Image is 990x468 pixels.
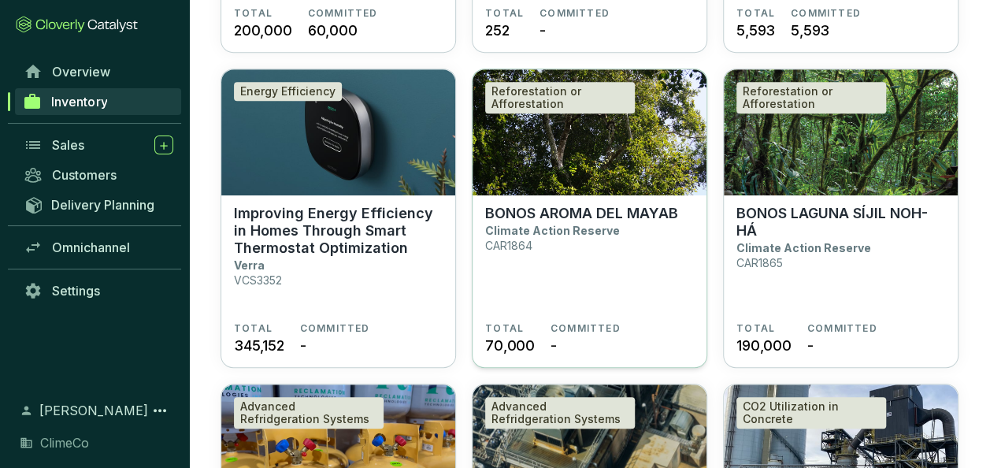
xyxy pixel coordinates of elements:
span: 345,152 [234,335,284,356]
span: 60,000 [308,20,358,41]
p: BONOS LAGUNA SÍJIL NOH-HÁ [736,205,945,240]
span: COMMITTED [539,7,610,20]
span: Overview [52,64,110,80]
span: COMMITTED [300,322,370,335]
a: Sales [16,132,181,158]
div: Advanced Refridgeration Systems [485,397,635,429]
span: 70,000 [485,335,535,356]
p: Climate Action Reserve [485,224,620,237]
span: TOTAL [485,322,524,335]
img: BONOS AROMA DEL MAYAB [473,69,706,195]
span: [PERSON_NAME] [39,401,148,420]
span: - [807,335,814,356]
span: TOTAL [736,7,775,20]
span: ClimeCo [40,433,89,452]
span: - [539,20,546,41]
span: COMMITTED [791,7,861,20]
p: VCS3352 [234,273,282,287]
span: Customers [52,167,117,183]
p: Climate Action Reserve [736,241,871,254]
div: Reforestation or Afforestation [736,82,886,113]
span: Sales [52,137,84,153]
span: TOTAL [736,322,775,335]
p: Verra [234,258,265,272]
a: Inventory [15,88,181,115]
a: Overview [16,58,181,85]
div: Advanced Refridgeration Systems [234,397,384,429]
span: Omnichannel [52,240,130,255]
a: Settings [16,277,181,304]
span: 190,000 [736,335,792,356]
p: CAR1865 [736,256,783,269]
span: TOTAL [234,7,273,20]
span: 5,593 [736,20,775,41]
span: 200,000 [234,20,292,41]
img: BONOS LAGUNA SÍJIL NOH-HÁ [724,69,958,195]
a: BONOS AROMA DEL MAYABReforestation or AfforestationBONOS AROMA DEL MAYABClimate Action ReserveCAR... [472,69,707,368]
a: BONOS LAGUNA SÍJIL NOH-HÁReforestation or AfforestationBONOS LAGUNA SÍJIL NOH-HÁClimate Action Re... [723,69,958,368]
div: Reforestation or Afforestation [485,82,635,113]
span: TOTAL [234,322,273,335]
a: Omnichannel [16,234,181,261]
span: 252 [485,20,509,41]
span: Settings [52,283,100,299]
p: BONOS AROMA DEL MAYAB [485,205,678,222]
span: TOTAL [485,7,524,20]
span: COMMITTED [308,7,378,20]
span: - [551,335,557,356]
span: COMMITTED [807,322,877,335]
div: Energy Efficiency [234,82,342,101]
p: CAR1864 [485,239,532,252]
span: COMMITTED [551,322,621,335]
span: 5,593 [791,20,829,41]
a: Customers [16,162,181,188]
div: CO2 Utilization in Concrete [736,397,886,429]
p: Improving Energy Efficiency in Homes Through Smart Thermostat Optimization [234,205,443,257]
img: Improving Energy Efficiency in Homes Through Smart Thermostat Optimization [221,69,455,195]
a: Delivery Planning [16,191,181,217]
span: - [300,335,306,356]
span: Delivery Planning [51,197,154,213]
span: Inventory [51,94,107,110]
a: Improving Energy Efficiency in Homes Through Smart Thermostat Optimization Energy EfficiencyImpro... [221,69,456,368]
